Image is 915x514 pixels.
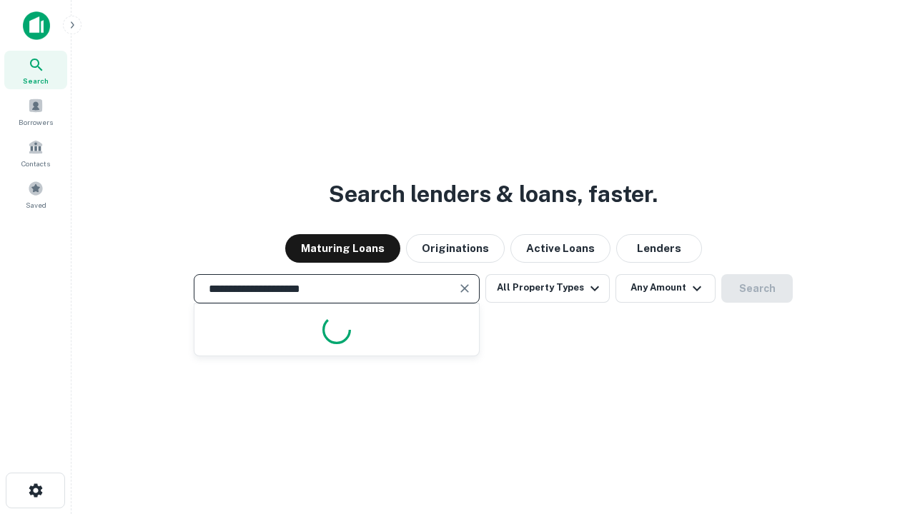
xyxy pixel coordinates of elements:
[615,274,716,303] button: Any Amount
[510,234,610,263] button: Active Loans
[406,234,505,263] button: Originations
[19,116,53,128] span: Borrowers
[26,199,46,211] span: Saved
[4,92,67,131] a: Borrowers
[4,175,67,213] a: Saved
[4,133,67,172] a: Contacts
[23,11,50,40] img: capitalize-icon.png
[455,278,475,298] button: Clear
[844,400,915,468] iframe: Chat Widget
[285,234,400,263] button: Maturing Loans
[485,274,610,303] button: All Property Types
[616,234,702,263] button: Lenders
[23,75,49,86] span: Search
[4,51,67,89] a: Search
[21,158,50,169] span: Contacts
[329,177,658,211] h3: Search lenders & loans, faster.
